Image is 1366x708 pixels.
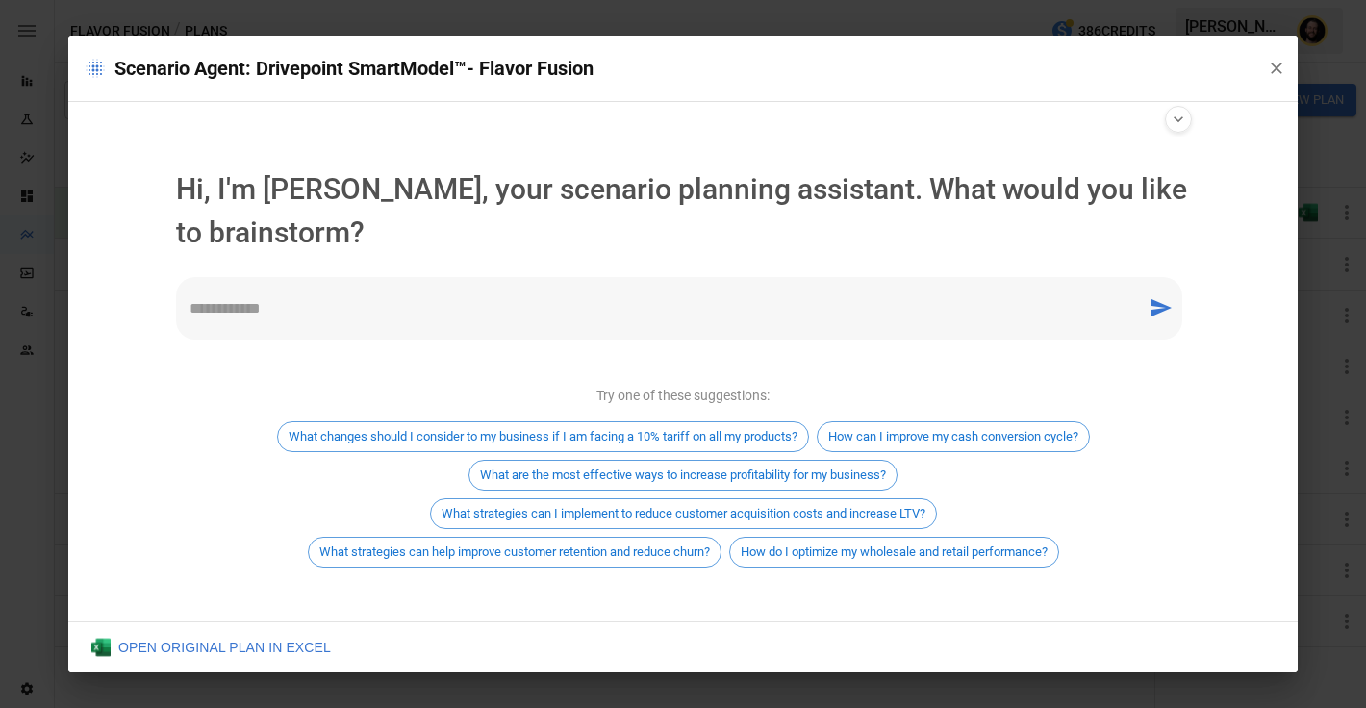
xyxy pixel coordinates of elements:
[469,468,897,482] span: What are the most effective ways to increase profitability for my business?
[1165,106,1192,133] button: Show agent settings
[91,638,331,657] div: OPEN ORIGINAL PLAN IN EXCEL
[176,167,1190,254] p: Hi, I'm [PERSON_NAME], your scenario planning assistant. What would you like to brainstorm?
[84,53,1252,84] p: Scenario Agent: Drivepoint SmartModel™- Flavor Fusion
[596,386,770,406] p: Try one of these suggestions:
[91,638,111,657] img: Excel
[309,544,721,559] span: What strategies can help improve customer retention and reduce churn?
[431,506,936,520] span: What strategies can I implement to reduce customer acquisition costs and increase LTV?
[818,429,1089,443] span: How can I improve my cash conversion cycle?
[278,429,808,443] span: What changes should I consider to my business if I am facing a 10% tariff on all my products?
[730,544,1058,559] span: How do I optimize my wholesale and retail performance?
